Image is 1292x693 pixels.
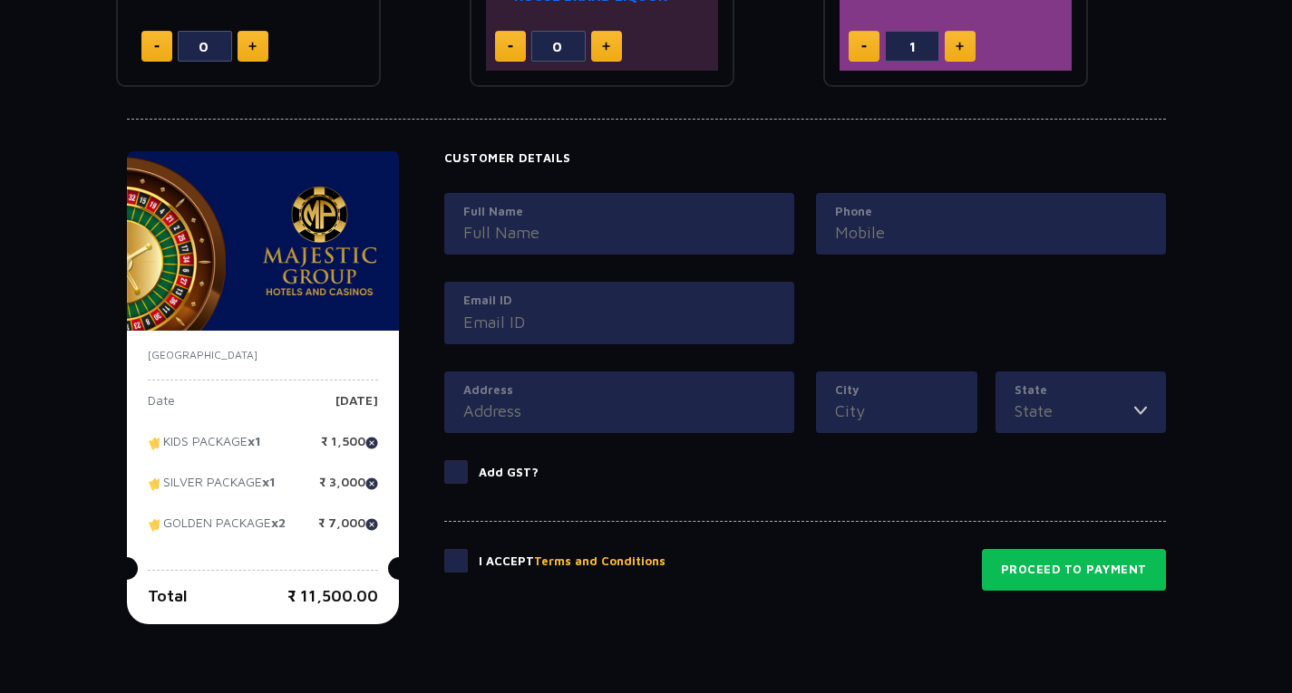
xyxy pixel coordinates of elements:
img: plus [602,42,610,51]
p: SILVER PACKAGE [148,476,276,503]
p: [DATE] [335,394,378,421]
label: Full Name [463,203,775,221]
input: Address [463,399,775,423]
img: plus [956,42,964,51]
label: Phone [835,203,1147,221]
img: tikcet [148,435,163,451]
label: Address [463,381,775,399]
input: Mobile [835,220,1147,245]
p: [GEOGRAPHIC_DATA] [148,347,378,363]
input: State [1015,399,1134,423]
p: ₹ 11,500.00 [287,583,378,608]
p: Add GST? [479,464,539,482]
p: Total [148,583,188,608]
input: Full Name [463,220,775,245]
img: toggler icon [1134,399,1147,423]
p: Date [148,394,175,421]
h4: Customer Details [444,151,1166,166]
strong: x2 [271,515,286,531]
input: City [835,399,958,423]
label: State [1015,381,1147,399]
img: tikcet [148,516,163,533]
p: ₹ 7,000 [318,516,378,544]
strong: x1 [248,434,261,449]
img: minus [861,45,867,48]
img: plus [248,42,257,51]
strong: x1 [262,475,276,490]
p: GOLDEN PACKAGE [148,516,286,544]
img: minus [154,45,160,48]
img: majesticPride-banner [127,151,399,331]
button: Terms and Conditions [534,553,665,571]
button: Proceed to Payment [982,549,1166,591]
input: Email ID [463,310,775,334]
label: City [835,381,958,399]
img: tikcet [148,476,163,492]
p: ₹ 3,000 [319,476,378,503]
img: minus [508,45,513,48]
p: ₹ 1,500 [321,435,378,462]
p: KIDS PACKAGE [148,435,261,462]
label: Email ID [463,292,775,310]
p: I Accept [479,553,665,571]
